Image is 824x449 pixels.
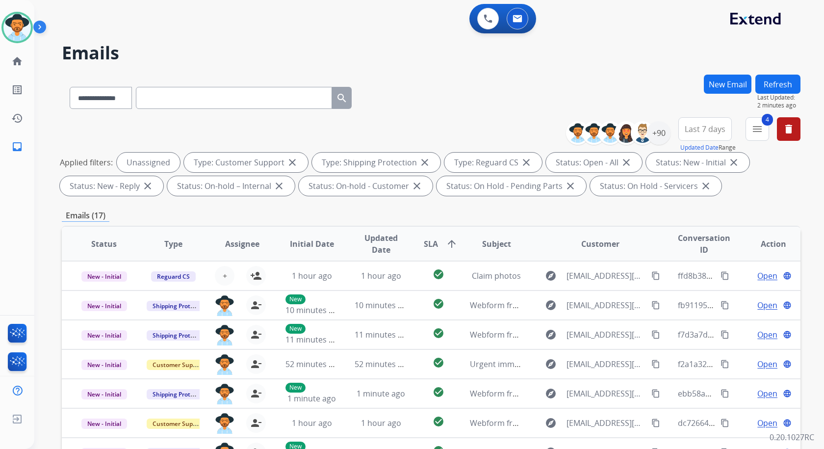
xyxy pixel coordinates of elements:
mat-icon: content_copy [651,419,660,427]
h2: Emails [62,43,800,63]
mat-icon: close [620,157,632,168]
mat-icon: close [728,157,740,168]
span: [EMAIL_ADDRESS][DOMAIN_NAME] [566,417,645,429]
mat-icon: delete [783,123,795,135]
span: New - Initial [81,330,127,341]
mat-icon: person_remove [250,417,262,429]
span: [EMAIL_ADDRESS][DOMAIN_NAME] [566,270,645,282]
span: SLA [424,238,438,250]
div: +90 [647,121,670,145]
span: [EMAIL_ADDRESS][DOMAIN_NAME] [566,299,645,311]
mat-icon: language [783,271,792,280]
img: agent-avatar [215,413,234,434]
mat-icon: content_copy [721,360,729,369]
mat-icon: close [700,180,712,192]
span: Range [680,143,736,152]
span: 4 [762,114,773,126]
span: Open [757,358,777,370]
th: Action [731,227,800,261]
button: Refresh [755,75,800,94]
mat-icon: check_circle [433,416,444,427]
mat-icon: language [783,360,792,369]
span: Conversation ID [678,232,731,256]
div: Status: New - Reply [60,176,163,196]
mat-icon: content_copy [651,301,660,310]
mat-icon: language [783,389,792,398]
div: Type: Shipping Protection [312,153,440,172]
div: Type: Customer Support [184,153,308,172]
span: Customer [581,238,619,250]
span: 1 minute ago [357,388,405,399]
mat-icon: content_copy [651,271,660,280]
button: + [215,266,234,286]
mat-icon: home [11,55,23,67]
span: 10 minutes ago [355,300,412,311]
button: Updated Date [680,144,719,152]
span: Webform from [EMAIL_ADDRESS][DOMAIN_NAME] on [DATE] [470,329,692,340]
mat-icon: content_copy [651,360,660,369]
p: 0.20.1027RC [770,431,814,443]
button: New Email [704,75,751,94]
mat-icon: person_remove [250,358,262,370]
span: Customer Support [147,419,210,429]
mat-icon: explore [545,299,557,311]
span: [EMAIL_ADDRESS][DOMAIN_NAME] [566,358,645,370]
span: 11 minutes ago [355,329,412,340]
img: agent-avatar [215,384,234,404]
div: Status: On Hold - Pending Parts [437,176,586,196]
div: Status: On-hold – Internal [167,176,295,196]
mat-icon: close [286,157,298,168]
span: 1 hour ago [361,418,401,428]
span: New - Initial [81,301,127,311]
mat-icon: explore [545,388,557,399]
mat-icon: explore [545,417,557,429]
span: Last 7 days [685,127,725,131]
span: Type [164,238,182,250]
mat-icon: person_remove [250,299,262,311]
span: Webform from [EMAIL_ADDRESS][DOMAIN_NAME] on [DATE] [470,418,692,428]
mat-icon: language [783,301,792,310]
span: 1 hour ago [292,270,332,281]
mat-icon: person_remove [250,329,262,341]
mat-icon: content_copy [721,271,729,280]
mat-icon: content_copy [721,330,729,339]
span: 1 hour ago [292,418,332,428]
span: Open [757,329,777,341]
span: 2 minutes ago [757,102,800,109]
span: Customer Support [147,360,210,370]
img: agent-avatar [215,295,234,316]
mat-icon: close [565,180,576,192]
mat-icon: content_copy [721,389,729,398]
div: Status: On Hold - Servicers [590,176,721,196]
mat-icon: explore [545,270,557,282]
mat-icon: close [411,180,423,192]
div: Status: On-hold - Customer [299,176,433,196]
p: Emails (17) [62,210,109,222]
span: 1 hour ago [361,270,401,281]
div: Type: Reguard CS [444,153,542,172]
mat-icon: explore [545,358,557,370]
mat-icon: content_copy [651,330,660,339]
mat-icon: list_alt [11,84,23,96]
p: New [285,324,306,334]
span: 1 minute ago [287,393,336,404]
span: Webform from [EMAIL_ADDRESS][DOMAIN_NAME] on [DATE] [470,300,692,311]
div: Status: Open - All [546,153,642,172]
img: agent-avatar [215,354,234,375]
span: Initial Date [290,238,334,250]
mat-icon: check_circle [433,298,444,310]
span: New - Initial [81,360,127,370]
span: ffd8b38b-48dc-48b3-8005-e094efc6a14f [678,270,823,281]
mat-icon: close [520,157,532,168]
mat-icon: check_circle [433,327,444,339]
mat-icon: history [11,112,23,124]
mat-icon: check_circle [433,268,444,280]
img: avatar [3,14,31,41]
div: Unassigned [117,153,180,172]
div: Status: New - Initial [646,153,749,172]
mat-icon: close [142,180,154,192]
button: 4 [746,117,769,141]
span: New - Initial [81,419,127,429]
mat-icon: language [783,330,792,339]
mat-icon: content_copy [651,389,660,398]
